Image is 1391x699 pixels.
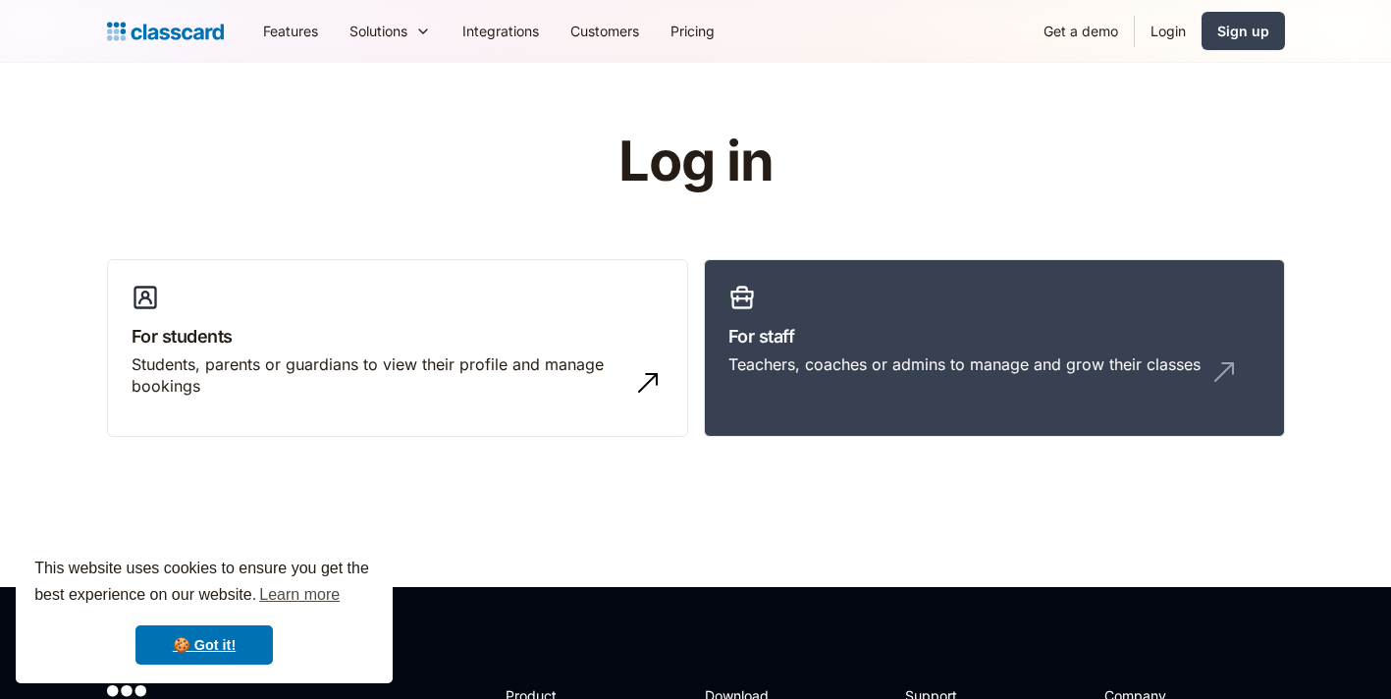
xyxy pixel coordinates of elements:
div: Sign up [1217,21,1269,41]
a: Customers [555,9,655,53]
div: Students, parents or guardians to view their profile and manage bookings [132,353,624,398]
h3: For students [132,323,664,349]
a: For studentsStudents, parents or guardians to view their profile and manage bookings [107,259,688,438]
a: home [107,18,224,45]
a: dismiss cookie message [135,625,273,665]
h1: Log in [384,132,1007,192]
a: Login [1135,9,1202,53]
div: cookieconsent [16,538,393,683]
a: Features [247,9,334,53]
div: Solutions [334,9,447,53]
a: Get a demo [1028,9,1134,53]
a: Integrations [447,9,555,53]
a: Sign up [1202,12,1285,50]
div: Teachers, coaches or admins to manage and grow their classes [728,353,1201,375]
span: This website uses cookies to ensure you get the best experience on our website. [34,557,374,610]
a: Pricing [655,9,730,53]
h3: For staff [728,323,1260,349]
a: learn more about cookies [256,580,343,610]
div: Solutions [349,21,407,41]
a: For staffTeachers, coaches or admins to manage and grow their classes [704,259,1285,438]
